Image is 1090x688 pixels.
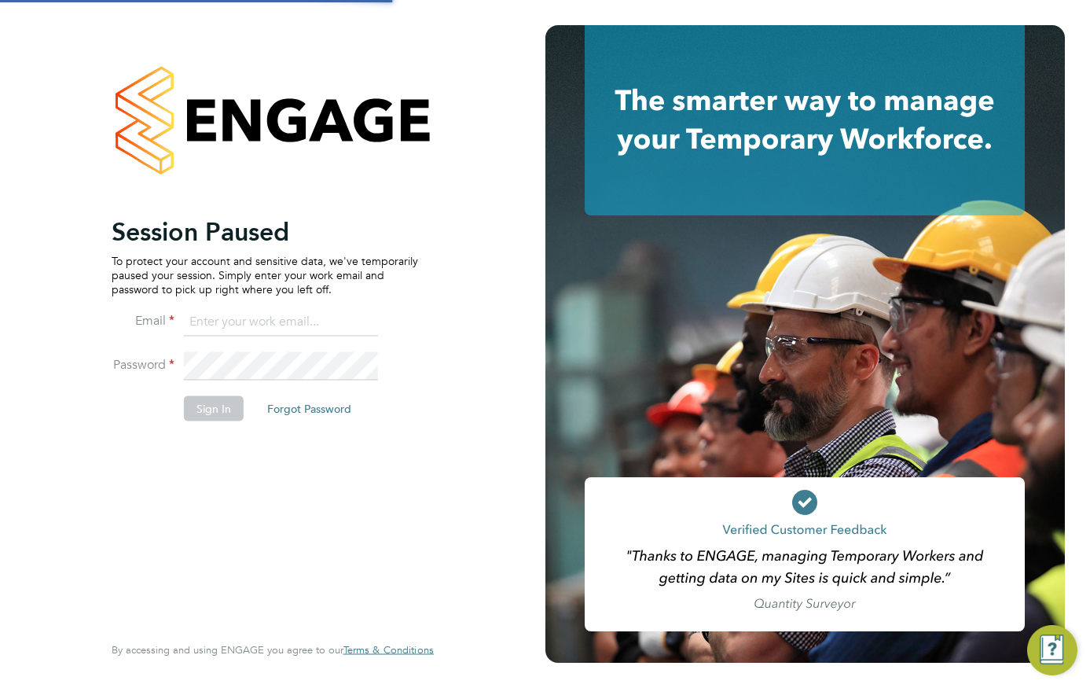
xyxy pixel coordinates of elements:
[343,643,434,657] span: Terms & Conditions
[112,356,174,373] label: Password
[255,396,364,421] button: Forgot Password
[112,643,434,657] span: By accessing and using ENGAGE you agree to our
[112,215,418,247] h2: Session Paused
[343,644,434,657] a: Terms & Conditions
[112,253,418,296] p: To protect your account and sensitive data, we've temporarily paused your session. Simply enter y...
[112,312,174,329] label: Email
[184,396,244,421] button: Sign In
[1027,625,1077,675] button: Engage Resource Center
[184,308,378,337] input: Enter your work email...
